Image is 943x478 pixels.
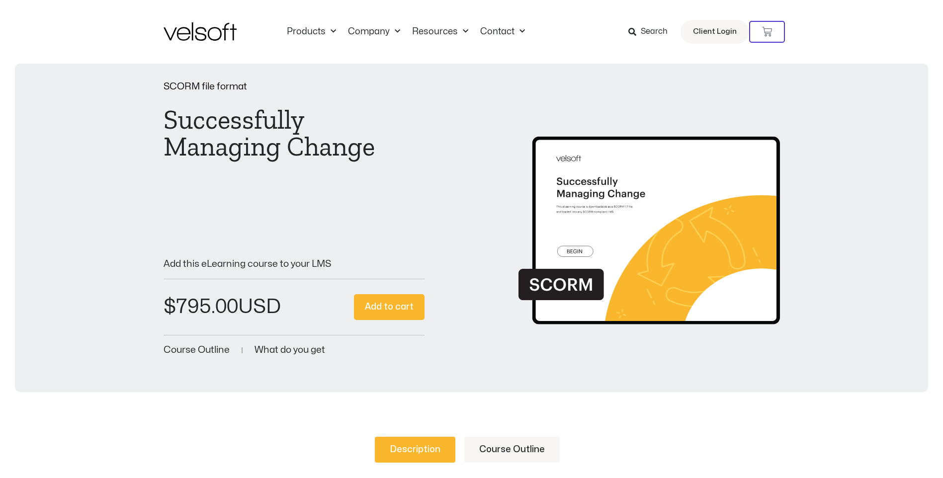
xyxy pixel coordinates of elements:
[164,297,238,317] bdi: 795.00
[164,22,237,41] img: Velsoft Training Materials
[164,297,176,317] span: $
[641,25,668,38] span: Search
[342,26,406,37] a: CompanyMenu Toggle
[281,26,342,37] a: ProductsMenu Toggle
[681,20,749,44] a: Client Login
[464,437,560,463] a: Course Outline
[164,82,425,91] p: SCORM file format
[164,259,425,269] p: Add this eLearning course to your LMS
[354,294,425,320] button: Add to cart
[164,106,425,160] h1: Successfully Managing Change
[406,26,474,37] a: ResourcesMenu Toggle
[375,437,455,463] a: Description
[281,26,531,37] nav: Menu
[693,25,737,38] span: Client Login
[255,345,325,355] a: What do you get
[518,106,779,333] img: Second Product Image
[164,345,230,355] a: Course Outline
[474,26,531,37] a: ContactMenu Toggle
[628,23,675,40] a: Search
